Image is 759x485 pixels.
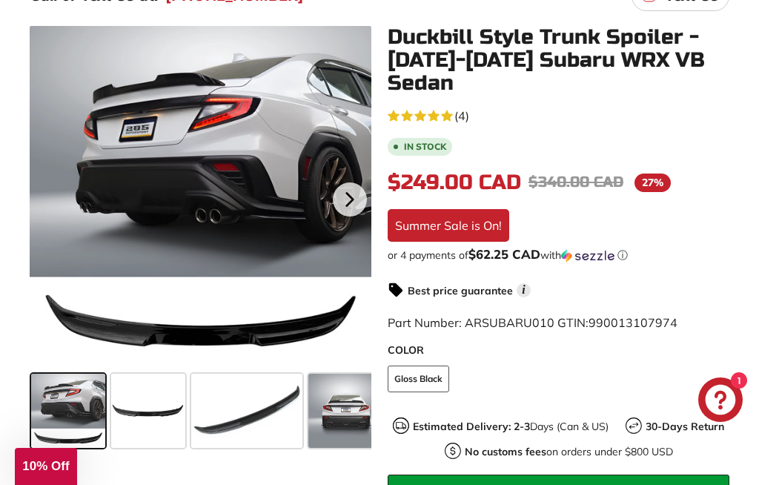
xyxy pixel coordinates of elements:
span: $340.00 CAD [528,173,623,191]
span: 10% Off [22,459,69,473]
span: $249.00 CAD [388,170,521,195]
div: or 4 payments of with [388,248,729,263]
div: Summer Sale is On! [388,209,509,242]
div: 10% Off [15,448,77,485]
label: COLOR [388,343,729,358]
span: (4) [454,107,469,125]
h1: Duckbill Style Trunk Spoiler - [DATE]-[DATE] Subaru WRX VB Sedan [388,26,729,94]
strong: 30-Days Return [646,420,724,433]
img: Sezzle [561,249,614,263]
span: $62.25 CAD [468,246,540,262]
span: 27% [634,174,671,192]
a: 5.0 rating (4 votes) [388,105,729,125]
b: In stock [404,142,446,151]
span: i [517,283,531,297]
strong: No customs fees [465,445,546,458]
strong: Best price guarantee [408,284,513,297]
inbox-online-store-chat: Shopify online store chat [694,377,747,426]
div: or 4 payments of$62.25 CADwithSezzle Click to learn more about Sezzle [388,248,729,263]
span: Part Number: ARSUBARU010 GTIN: [388,315,677,330]
strong: Estimated Delivery: 2-3 [413,420,530,433]
p: Days (Can & US) [413,419,609,435]
span: 990013107974 [589,315,677,330]
p: on orders under $800 USD [465,444,673,460]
